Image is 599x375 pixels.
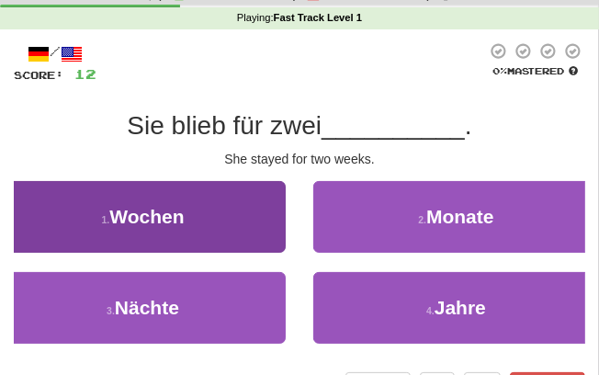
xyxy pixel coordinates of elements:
small: 4 . [426,305,435,316]
small: 2 . [418,214,426,225]
span: Sie blieb für zwei [127,111,322,140]
button: 2.Monate [313,181,599,253]
span: Score: [14,69,63,81]
span: Monate [426,206,494,227]
span: . [465,111,472,140]
button: 4.Jahre [313,272,599,344]
span: Wochen [109,206,184,227]
small: 3 . [107,305,115,316]
span: 0 % [493,65,508,76]
div: She stayed for two weeks. [14,150,585,168]
div: Mastered [486,64,585,77]
small: 1 . [101,214,109,225]
span: 12 [74,66,96,82]
strong: Fast Track Level 1 [274,12,362,23]
span: Jahre [435,297,486,318]
span: Nächte [115,297,179,318]
div: / [14,42,96,65]
span: __________ [322,111,465,140]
